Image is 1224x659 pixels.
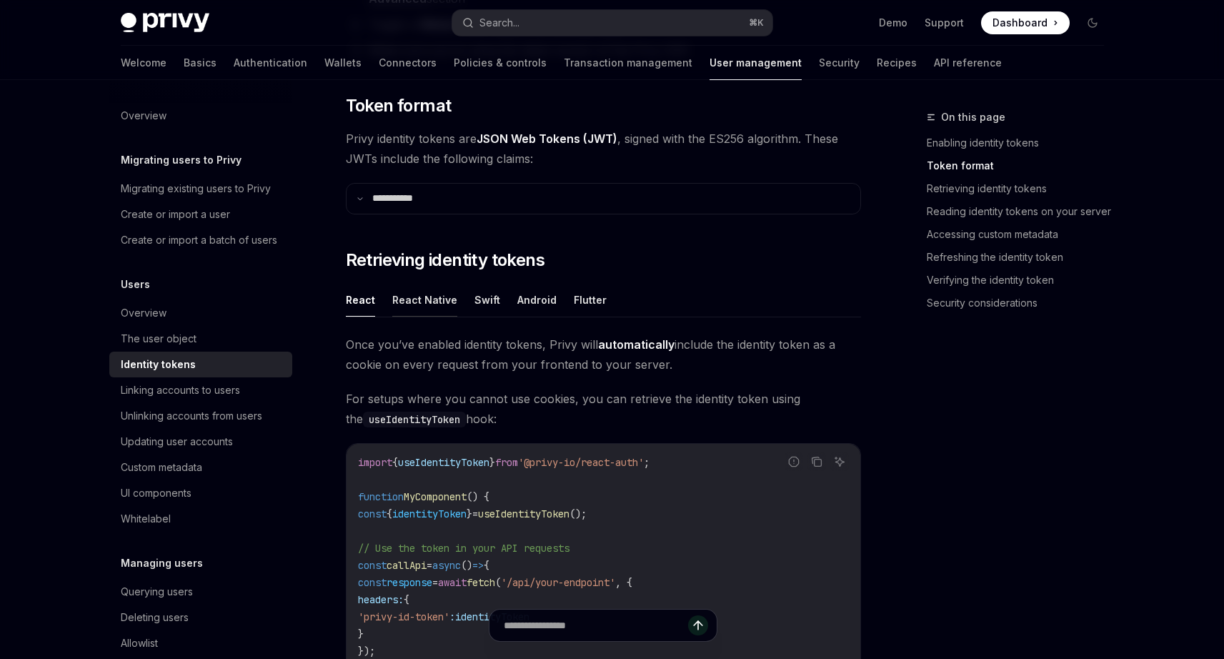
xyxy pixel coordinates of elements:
[644,456,650,469] span: ;
[109,455,292,480] a: Custom metadata
[109,403,292,429] a: Unlinking accounts from users
[121,46,166,80] a: Welcome
[109,300,292,326] a: Overview
[109,480,292,506] a: UI components
[404,490,467,503] span: MyComponent
[109,176,292,202] a: Migrating existing users to Privy
[387,576,432,589] span: response
[121,152,242,169] h5: Migrating users to Privy
[109,579,292,605] a: Querying users
[184,46,217,80] a: Basics
[574,283,607,317] button: Flutter
[807,452,826,471] button: Copy the contents from the code block
[398,456,489,469] span: useIdentityToken
[109,429,292,455] a: Updating user accounts
[109,352,292,377] a: Identity tokens
[109,630,292,656] a: Allowlist
[121,510,171,527] div: Whitelabel
[358,542,569,555] span: // Use the token in your API requests
[992,16,1048,30] span: Dashboard
[387,507,392,520] span: {
[710,46,802,80] a: User management
[564,46,692,80] a: Transaction management
[404,593,409,606] span: {
[927,292,1115,314] a: Security considerations
[109,202,292,227] a: Create or import a user
[479,14,519,31] div: Search...
[474,283,500,317] button: Swift
[121,433,233,450] div: Updating user accounts
[495,456,518,469] span: from
[927,154,1115,177] a: Token format
[121,485,191,502] div: UI components
[121,232,277,249] div: Create or import a batch of users
[427,559,432,572] span: =
[121,276,150,293] h5: Users
[830,452,849,471] button: Ask AI
[925,16,964,30] a: Support
[392,507,467,520] span: identityToken
[109,605,292,630] a: Deleting users
[518,456,644,469] span: '@privy-io/react-auth'
[121,609,189,626] div: Deleting users
[346,129,861,169] span: Privy identity tokens are , signed with the ES256 algorithm. These JWTs include the following cla...
[467,576,495,589] span: fetch
[121,180,271,197] div: Migrating existing users to Privy
[927,246,1115,269] a: Refreshing the identity token
[461,559,472,572] span: ()
[121,407,262,425] div: Unlinking accounts from users
[467,490,489,503] span: () {
[569,507,587,520] span: ();
[598,337,675,352] strong: automatically
[941,109,1005,126] span: On this page
[324,46,362,80] a: Wallets
[452,10,772,36] button: Search...⌘K
[785,452,803,471] button: Report incorrect code
[438,576,467,589] span: await
[484,559,489,572] span: {
[877,46,917,80] a: Recipes
[819,46,860,80] a: Security
[121,107,166,124] div: Overview
[495,576,501,589] span: (
[927,223,1115,246] a: Accessing custom metadata
[927,177,1115,200] a: Retrieving identity tokens
[109,326,292,352] a: The user object
[109,377,292,403] a: Linking accounts to users
[358,593,404,606] span: headers:
[346,283,375,317] button: React
[934,46,1002,80] a: API reference
[121,635,158,652] div: Allowlist
[358,456,392,469] span: import
[358,507,387,520] span: const
[392,456,398,469] span: {
[615,576,632,589] span: , {
[121,459,202,476] div: Custom metadata
[467,507,472,520] span: }
[688,615,708,635] button: Send message
[363,412,466,427] code: useIdentityToken
[392,283,457,317] button: React Native
[121,583,193,600] div: Querying users
[121,555,203,572] h5: Managing users
[379,46,437,80] a: Connectors
[478,507,569,520] span: useIdentityToken
[109,103,292,129] a: Overview
[981,11,1070,34] a: Dashboard
[121,356,196,373] div: Identity tokens
[472,507,478,520] span: =
[346,249,544,272] span: Retrieving identity tokens
[879,16,907,30] a: Demo
[477,132,617,147] a: JSON Web Tokens (JWT)
[749,17,764,29] span: ⌘ K
[927,200,1115,223] a: Reading identity tokens on your server
[121,382,240,399] div: Linking accounts to users
[1081,11,1104,34] button: Toggle dark mode
[121,304,166,322] div: Overview
[432,576,438,589] span: =
[501,576,615,589] span: '/api/your-endpoint'
[121,13,209,33] img: dark logo
[432,559,461,572] span: async
[358,490,404,503] span: function
[121,330,196,347] div: The user object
